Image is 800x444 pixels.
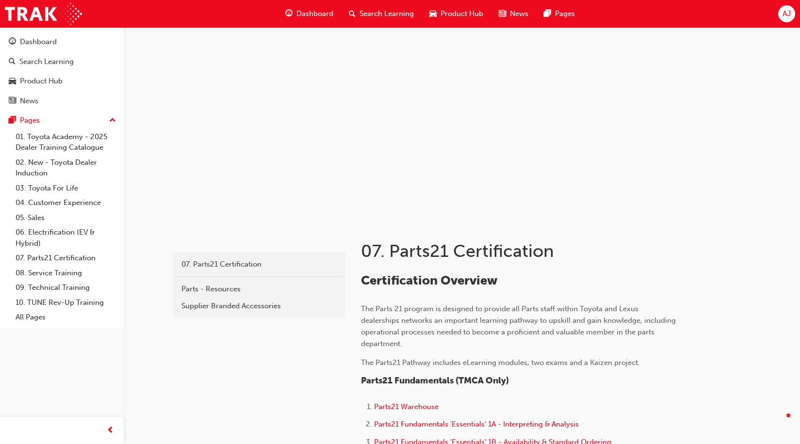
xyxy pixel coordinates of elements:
a: 04. Customer Experience [12,195,120,210]
span: Dashboard [296,8,333,19]
button: Pages [4,111,120,129]
span: search-icon [9,58,16,66]
a: 07. Parts21 Certification [177,256,342,273]
a: 03. Toyota For Life [12,181,120,196]
a: guage-iconDashboard [278,4,341,24]
a: Parts21 Warehouse [374,402,439,411]
h1: 07. Parts21 Certification [361,240,679,262]
a: 06. Electrification (EV & Hybrid) [12,225,120,251]
span: Parts21 Fundamentals (TMCA Only) [361,375,509,386]
a: 05. Sales [12,210,120,225]
a: Supplier Branded Accessories [177,298,342,315]
a: Search Learning [4,53,120,71]
span: Pages [555,8,575,19]
a: 02. New - Toyota Dealer Induction [12,155,120,181]
button: DashboardSearch LearningProduct HubNews [4,31,120,111]
span: The Parts 21 program is designed to provide all Parts staff within Toyota and Lexus dealerships n... [361,304,678,348]
a: Dashboard [4,33,120,51]
div: Product Hub [20,76,63,87]
div: Supplier Branded Accessories [181,301,337,312]
div: 07. Parts21 Certification [181,259,337,270]
a: 01. Toyota Academy - 2025 Dealer Training Catalogue [12,129,120,155]
span: search-icon [349,8,356,20]
a: All Pages [12,310,120,325]
a: News [4,92,120,110]
iframe: Intercom live chat [767,411,790,434]
a: 08. Service Training [12,266,120,281]
a: Product Hub [4,72,120,90]
a: Parts21 Fundamentals 'Essentials' 1A - Interpreting & Analysis [374,420,579,428]
a: pages-iconPages [536,4,583,24]
span: car-icon [9,77,16,86]
a: 09. Technical Training [12,280,120,295]
a: 07. Parts21 Certification [12,251,120,266]
a: 10. TUNE Rev-Up Training [12,295,120,310]
div: Parts - Resources [181,284,337,295]
span: News [510,8,528,19]
a: Parts - Resources [177,281,342,298]
span: news-icon [499,8,506,20]
span: prev-icon [107,425,114,437]
a: car-iconProduct Hub [422,4,491,24]
button: AJ [778,5,795,22]
span: up-icon [109,114,116,127]
span: Product Hub [441,8,483,19]
span: news-icon [9,97,16,106]
a: search-iconSearch Learning [341,4,422,24]
span: Certification Overview [361,273,497,288]
span: Search Learning [359,8,414,19]
div: Pages [20,115,40,126]
span: car-icon [429,8,437,20]
span: The Parts21 Pathway includes eLearning modules, two exams and a Kaizen project. [361,358,640,367]
span: pages-icon [544,8,551,20]
div: Dashboard [20,36,57,48]
span: pages-icon [9,116,16,125]
span: AJ [783,8,791,19]
img: Trak [5,3,82,25]
span: guage-icon [9,38,16,47]
a: news-iconNews [491,4,536,24]
span: guage-icon [285,8,293,20]
div: Search Learning [19,56,74,67]
div: News [20,95,38,107]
